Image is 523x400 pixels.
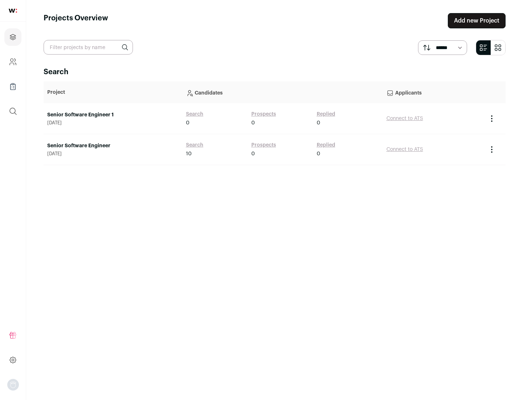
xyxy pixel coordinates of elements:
[9,9,17,13] img: wellfound-shorthand-0d5821cbd27db2630d0214b213865d53afaa358527fdda9d0ea32b1df1b89c2c.svg
[44,13,108,28] h1: Projects Overview
[186,85,379,100] p: Candidates
[47,151,179,157] span: [DATE]
[186,141,203,149] a: Search
[317,119,320,127] span: 0
[317,150,320,157] span: 0
[487,145,496,154] button: Project Actions
[47,111,179,119] a: Senior Software Engineer 1
[44,67,506,77] h2: Search
[251,141,276,149] a: Prospects
[386,85,480,100] p: Applicants
[386,147,423,152] a: Connect to ATS
[47,120,179,126] span: [DATE]
[4,28,21,46] a: Projects
[7,379,19,391] img: nopic.png
[4,78,21,95] a: Company Lists
[7,379,19,391] button: Open dropdown
[251,119,255,127] span: 0
[47,142,179,149] a: Senior Software Engineer
[487,114,496,123] button: Project Actions
[186,119,190,127] span: 0
[317,111,335,118] a: Replied
[251,150,255,157] span: 0
[386,116,423,121] a: Connect to ATS
[4,53,21,71] a: Company and ATS Settings
[186,111,203,118] a: Search
[44,40,133,55] input: Filter projects by name
[47,89,179,96] p: Project
[186,150,192,157] span: 10
[448,13,506,28] a: Add new Project
[251,111,276,118] a: Prospects
[317,141,335,149] a: Replied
